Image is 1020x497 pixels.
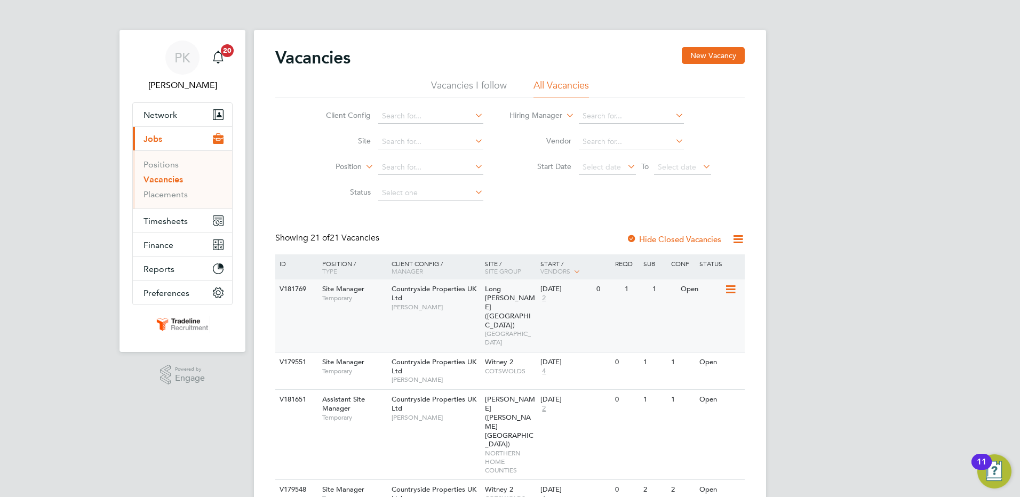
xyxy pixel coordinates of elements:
[668,352,696,372] div: 1
[378,160,483,175] input: Search for...
[678,279,724,299] div: Open
[392,284,476,302] span: Countryside Properties UK Ltd
[626,234,721,244] label: Hide Closed Vacancies
[612,254,640,272] div: Reqd
[144,288,189,298] span: Preferences
[378,109,483,124] input: Search for...
[322,367,386,375] span: Temporary
[641,390,668,410] div: 1
[668,390,696,410] div: 1
[650,279,678,299] div: 1
[132,79,233,92] span: Patrick Knight
[309,136,371,146] label: Site
[133,150,232,209] div: Jobs
[132,41,233,92] a: PK[PERSON_NAME]
[277,279,314,299] div: V181769
[579,134,684,149] input: Search for...
[977,454,1011,488] button: Open Resource Center, 11 new notifications
[275,233,381,244] div: Showing
[540,267,570,275] span: Vendors
[322,267,337,275] span: Type
[485,284,535,330] span: Long [PERSON_NAME] ([GEOGRAPHIC_DATA])
[322,413,386,422] span: Temporary
[322,284,364,293] span: Site Manager
[977,462,986,476] div: 11
[510,162,571,171] label: Start Date
[682,47,745,64] button: New Vacancy
[133,233,232,256] button: Finance
[540,358,610,367] div: [DATE]
[540,485,610,494] div: [DATE]
[144,134,162,144] span: Jobs
[538,254,612,281] div: Start /
[155,316,210,333] img: tradelinerecruitment-logo-retina.png
[144,110,177,120] span: Network
[485,330,536,346] span: [GEOGRAPHIC_DATA]
[378,134,483,149] input: Search for...
[579,109,684,124] input: Search for...
[133,103,232,126] button: Network
[175,374,205,383] span: Engage
[501,110,562,121] label: Hiring Manager
[378,186,483,201] input: Select one
[144,240,173,250] span: Finance
[485,267,521,275] span: Site Group
[485,395,535,448] span: [PERSON_NAME] ([PERSON_NAME][GEOGRAPHIC_DATA])
[309,110,371,120] label: Client Config
[174,51,190,65] span: PK
[144,174,183,185] a: Vacancies
[638,159,652,173] span: To
[697,390,743,410] div: Open
[392,357,476,375] span: Countryside Properties UK Ltd
[485,357,513,366] span: Witney 2
[612,352,640,372] div: 0
[133,281,232,304] button: Preferences
[322,294,386,302] span: Temporary
[622,279,650,299] div: 1
[309,187,371,197] label: Status
[132,316,233,333] a: Go to home page
[431,79,507,98] li: Vacancies I follow
[392,413,480,422] span: [PERSON_NAME]
[485,367,536,375] span: COTSWOLDS
[540,294,547,303] span: 2
[641,352,668,372] div: 1
[392,375,480,384] span: [PERSON_NAME]
[583,162,621,172] span: Select date
[144,189,188,199] a: Placements
[144,264,174,274] span: Reports
[594,279,621,299] div: 0
[119,30,245,352] nav: Main navigation
[322,357,364,366] span: Site Manager
[392,395,476,413] span: Countryside Properties UK Ltd
[277,254,314,272] div: ID
[658,162,696,172] span: Select date
[144,216,188,226] span: Timesheets
[485,485,513,494] span: Witney 2
[277,390,314,410] div: V181651
[389,254,482,280] div: Client Config /
[144,159,179,170] a: Positions
[697,254,743,272] div: Status
[697,352,743,372] div: Open
[510,136,571,146] label: Vendor
[133,209,232,233] button: Timesheets
[641,254,668,272] div: Sub
[482,254,538,280] div: Site /
[612,390,640,410] div: 0
[540,285,591,294] div: [DATE]
[392,267,423,275] span: Manager
[300,162,362,172] label: Position
[133,257,232,280] button: Reports
[160,365,205,385] a: Powered byEngage
[314,254,389,280] div: Position /
[392,303,480,311] span: [PERSON_NAME]
[540,404,547,413] span: 2
[175,365,205,374] span: Powered by
[485,449,536,474] span: NORTHERN HOME COUNTIES
[668,254,696,272] div: Conf
[221,44,234,57] span: 20
[275,47,350,68] h2: Vacancies
[322,485,364,494] span: Site Manager
[310,233,330,243] span: 21 of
